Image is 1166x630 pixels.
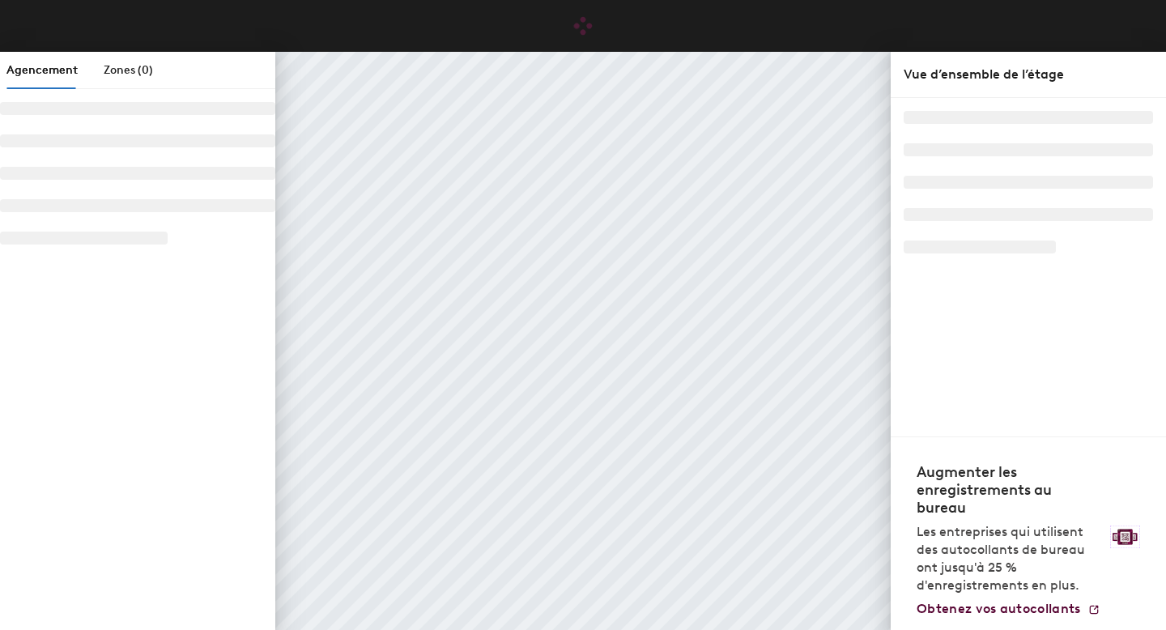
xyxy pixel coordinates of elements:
[917,463,1100,517] h4: Augmenter les enregistrements au bureau
[104,63,153,77] span: Zones (0)
[904,65,1153,84] div: Vue d’ensemble de l’étage
[917,601,1081,616] span: Obtenez vos autocollants
[917,601,1100,617] a: Obtenez vos autocollants
[1110,526,1140,547] img: Logo d'autocollant
[6,63,78,77] span: Agencement
[917,523,1100,594] p: Les entreprises qui utilisent des autocollants de bureau ont jusqu'à 25 % d'enregistrements en plus.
